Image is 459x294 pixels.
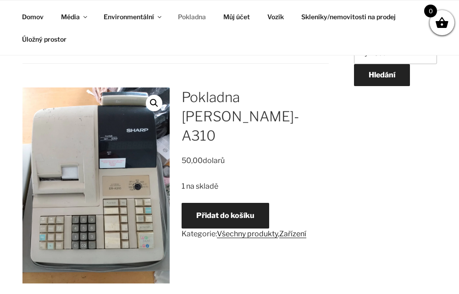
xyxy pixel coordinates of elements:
font: Environmentální [104,13,154,21]
button: Přidat do košíku [182,203,269,229]
nav: Horní menu [14,5,437,50]
font: Média [61,13,80,21]
a: Domov [14,5,52,28]
a: Skleníky/nemovitosti na prodej [293,5,404,28]
a: Můj účet [216,5,258,28]
h1: Pokladna [PERSON_NAME]-A310 [182,87,329,145]
a: Pokladna [170,5,214,28]
a: Zařízení [279,229,306,238]
a: Všechny produkty [217,229,278,238]
span: Kategorie: , [182,229,306,238]
a: Environmentální [96,5,169,28]
a: Vozík [260,5,292,28]
a: Zobrazit galerii obrázků na celou obrazovku [146,95,162,111]
span: dolarů [203,156,225,165]
span: 0 [424,5,437,17]
a: Média [53,5,94,28]
bdi: 50,00 [182,156,225,165]
a: Úložný prostor [14,28,75,50]
button: Hledání [354,64,410,86]
p: 1 na skladě [182,181,329,192]
aside: Postranní panel blogu [354,42,437,118]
